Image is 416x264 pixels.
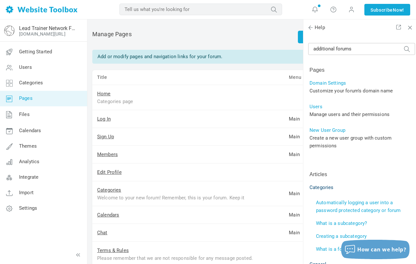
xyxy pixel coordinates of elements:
[341,240,410,259] button: How can we help?
[97,152,118,157] a: Members
[298,31,330,43] a: New Page
[97,134,114,140] a: Sign Up
[393,6,404,14] span: Now!
[316,200,401,213] a: Automatically logging a user into a password protected category or forum
[284,224,325,242] td: Main
[309,80,346,86] a: Domain Settings
[308,24,325,31] span: Help
[309,66,414,74] p: Pages
[309,171,414,178] p: Articles
[19,25,75,31] a: Lead Trainer Network Forum
[19,174,38,180] span: Integrate
[19,64,32,70] span: Users
[92,70,284,85] td: Title
[19,205,37,211] span: Settings
[284,70,325,85] td: Menu
[316,246,353,252] a: What is a forum?
[19,111,30,117] span: Files
[19,143,37,149] span: Themes
[97,254,259,262] div: Please remember that we are not responsible for any message posted. We do not vouch for or warran...
[97,194,259,201] div: Welcome to your new forum! Remember, this is your forum. Keep it respectful and professional. Rem...
[308,43,415,55] input: Tell us what you're looking for
[316,220,367,226] a: What is a subcategory?
[97,248,129,253] a: Terms & Rules
[97,230,107,236] a: Chat
[309,87,414,95] div: Customize your forum's domain name
[284,181,325,206] td: Main
[284,128,325,146] td: Main
[309,127,345,133] a: New User Group
[309,185,334,190] a: Categories
[357,246,406,253] span: How can we help?
[284,110,325,128] td: Main
[309,111,414,118] div: Manage users and their permissions
[19,190,34,195] span: Import
[97,212,119,218] a: Calendars
[309,134,414,150] div: Create a new user group with custom permissions
[4,26,15,36] img: globe-icon.png
[284,206,325,224] td: Main
[309,104,322,110] a: Users
[19,95,33,101] span: Pages
[19,159,39,164] span: Analytics
[97,116,111,122] a: Log In
[92,50,366,64] div: Add or modify pages and navigation links for your forum.
[316,233,367,239] a: Creating a subcategory
[97,91,111,97] a: Home
[19,31,66,37] a: [DOMAIN_NAME][URL]
[364,4,410,16] a: SubscribeNow!
[19,49,52,55] span: Getting Started
[119,4,282,15] input: Tell us what you're looking for
[97,98,259,105] div: Categories page
[307,24,314,31] span: Back
[19,128,41,133] span: Calendars
[97,187,121,193] a: Categories
[92,31,366,43] h2: Manage Pages
[19,80,43,86] span: Categories
[284,146,325,164] td: Main
[97,169,122,175] a: Edit Profile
